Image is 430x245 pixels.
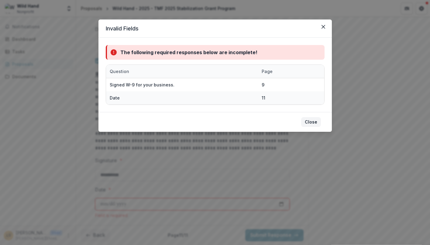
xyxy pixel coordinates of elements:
[258,68,276,75] div: Page
[301,117,321,127] button: Close
[318,22,328,32] button: Close
[262,95,265,101] div: 11
[106,65,258,78] div: Question
[110,82,174,88] div: Signed W-9 for your business.
[120,49,257,56] div: The following required responses below are incomplete!
[110,95,120,101] div: Date
[258,65,288,78] div: Page
[98,19,332,38] header: Invalid Fields
[106,68,133,75] div: Question
[262,82,264,88] div: 9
